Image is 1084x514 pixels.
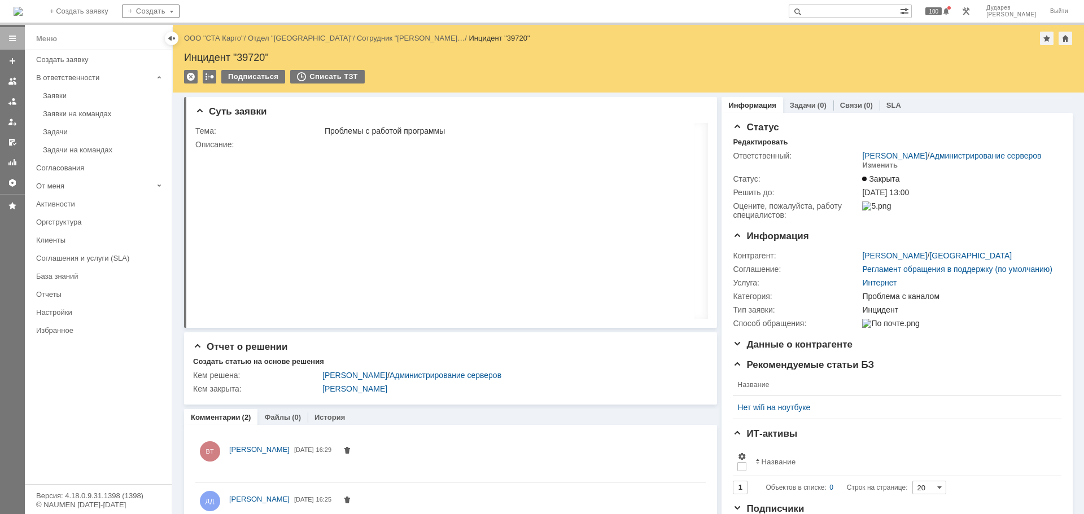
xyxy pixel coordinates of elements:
a: Отчеты [3,153,21,172]
a: ООО "СТА Карго" [184,34,244,42]
span: [PERSON_NAME] [229,445,290,454]
a: Комментарии [191,413,241,421]
span: 16:25 [316,496,332,503]
th: Название [733,374,1052,396]
div: В ответственности [36,73,152,82]
span: 100 [925,7,942,15]
div: Создать [122,5,180,18]
a: SLA [886,101,901,109]
a: [GEOGRAPHIC_DATA] [929,251,1012,260]
div: Меню [36,32,57,46]
div: Скрыть меню [165,32,178,45]
div: Заявки [43,91,165,100]
i: Строк на странице: [766,481,907,494]
a: Заявки на командах [38,105,169,122]
div: Удалить [184,70,198,84]
span: [DATE] [294,446,314,453]
span: Удалить [343,447,352,456]
a: [PERSON_NAME] [229,444,290,455]
a: [PERSON_NAME] [229,494,290,505]
div: / [357,34,469,42]
a: Регламент обращения в поддержку (по умолчанию) [862,265,1052,274]
a: Информация [728,101,776,109]
a: Активности [32,195,169,213]
a: Перейти в интерфейс администратора [959,5,973,18]
div: Версия: 4.18.0.9.31.1398 (1398) [36,492,160,499]
div: / [862,151,1041,160]
span: 16:29 [316,446,332,453]
a: Файлы [264,413,290,421]
div: Oцените, пожалуйста, работу специалистов: [733,201,860,219]
a: Создать заявку [32,51,169,68]
a: Связи [840,101,862,109]
div: Работа с массовостью [203,70,216,84]
span: ИТ-активы [733,428,797,439]
span: Дударев [986,5,1037,11]
div: Статус: [733,174,860,183]
span: [PERSON_NAME] [229,495,290,503]
span: Подписчики [733,503,804,514]
div: Избранное [36,326,152,335]
span: Удалить [343,497,352,506]
div: Заявки на командах [43,109,165,118]
div: Редактировать [733,138,788,147]
a: Задачи на командах [38,141,169,159]
a: Отчеты [32,285,169,303]
a: Заявки в моей ответственности [3,93,21,111]
a: Оргструктура [32,213,169,231]
div: Создать статью на основе решения [193,357,324,366]
div: Тип заявки: [733,305,860,314]
div: Активности [36,200,165,208]
div: Сделать домашней страницей [1059,32,1072,45]
div: Оргструктура [36,218,165,226]
span: Рекомендуемые статьи БЗ [733,359,874,370]
span: [DATE] [294,496,314,503]
div: Категория: [733,292,860,301]
div: Задачи на командах [43,146,165,154]
div: Решить до: [733,188,860,197]
span: Данные о контрагенте [733,339,853,350]
div: / [184,34,248,42]
a: [PERSON_NAME] [862,251,927,260]
span: Отчет о решении [193,341,287,352]
div: Инцидент "39720" [469,34,530,42]
div: База знаний [36,272,165,280]
a: Администрирование серверов [929,151,1041,160]
a: Мои согласования [3,133,21,151]
div: Название [761,458,795,466]
div: / [248,34,357,42]
div: Проблема с каналом [862,292,1056,301]
img: logo [14,7,23,16]
a: Мои заявки [3,113,21,131]
a: Соглашения и услуги (SLA) [32,249,169,267]
div: Проблемы с работой программы [325,126,901,135]
span: Настройки [737,452,746,461]
span: Суть заявки [195,106,266,117]
a: Задачи [790,101,816,109]
span: Расширенный поиск [900,5,911,16]
a: Интернет [862,278,897,287]
div: © NAUMEN [DATE]-[DATE] [36,501,160,508]
div: / [862,251,1012,260]
div: Изменить [862,161,898,170]
div: Клиенты [36,236,165,244]
span: Закрыта [862,174,899,183]
a: [PERSON_NAME] [322,384,387,393]
span: [PERSON_NAME] [986,11,1037,18]
div: Инцидент [862,305,1056,314]
a: Администрирование серверов [390,371,501,380]
a: Сотрудник "[PERSON_NAME]… [357,34,465,42]
span: Информация [733,231,808,241]
img: 5.png [862,201,891,210]
div: Кем решена: [193,371,320,380]
div: (2) [242,413,251,421]
a: Задачи [38,123,169,140]
div: (0) [818,101,827,109]
div: Услуга: [733,278,860,287]
a: История [314,413,345,421]
span: Объектов в списке: [766,484,826,491]
a: Нет wifi на ноутбуке [737,403,1048,412]
span: [DATE] 13:00 [862,188,909,197]
a: [PERSON_NAME] [322,371,387,380]
a: Настройки [32,304,169,321]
